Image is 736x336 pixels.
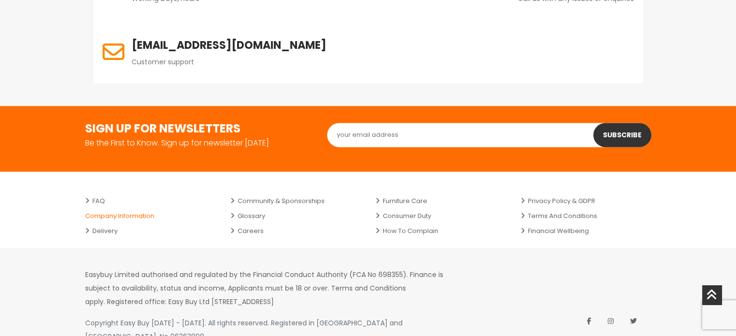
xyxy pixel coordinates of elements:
[376,208,506,223] a: Consumer Duty
[132,37,326,53] h6: [EMAIL_ADDRESS][DOMAIN_NAME]
[376,223,506,238] a: How to Complain
[85,193,216,208] a: FAQ
[85,223,216,238] a: Delivery
[85,139,313,147] p: Be the First to Know. Sign up for newsletter [DATE]
[521,193,651,208] a: Privacy Policy & GDPR
[132,57,194,67] span: Customer support
[593,123,651,147] button: Subscribe
[230,208,361,223] a: Glossary
[85,268,463,308] p: Easybuy Limited authorised and regulated by the Financial Conduct Authority (FCA No 698355). Fina...
[521,223,651,238] a: Financial Wellbeing
[230,223,361,238] a: Careers
[327,123,651,147] input: your email address
[230,193,361,208] a: Community & Sponsorships
[85,208,216,223] a: Company Information
[85,123,313,134] h3: SIGN UP FOR NEWSLETTERS
[521,208,651,223] a: Terms and Conditions
[376,193,506,208] a: Furniture Care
